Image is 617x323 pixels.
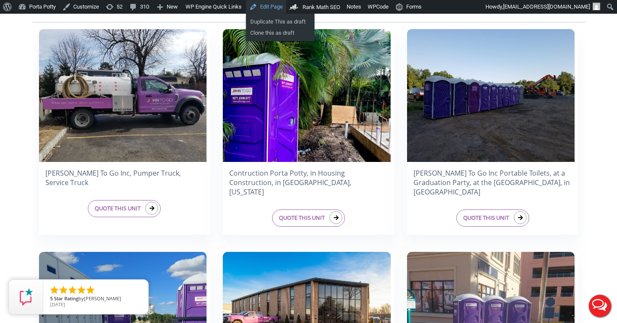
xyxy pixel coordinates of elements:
[50,295,53,302] span: 5
[85,285,96,295] li: 
[84,295,121,302] span: [PERSON_NAME]
[583,289,617,323] button: Live Chat
[67,285,78,295] li: 
[54,295,78,302] span: Star Rating
[456,209,529,227] a: QUOTE THIS UNIT
[272,209,345,227] a: QUOTE THIS UNIT
[18,288,35,305] img: Review Rating
[503,3,590,10] span: [EMAIL_ADDRESS][DOMAIN_NAME]
[39,166,210,189] h4: [PERSON_NAME] To Go Inc, Pumper Truck, Service Truck
[246,16,314,27] a: Duplicate This as draft
[246,27,314,39] a: Clone this as draft
[50,301,65,308] span: [DATE]
[58,285,69,295] li: 
[76,285,87,295] li: 
[303,4,340,10] span: Rank Math SEO
[407,166,578,199] h4: [PERSON_NAME] To Go Inc Portable Toilets, at a Graduation Party, at the [GEOGRAPHIC_DATA], in [GE...
[49,285,60,295] li: 
[88,200,161,217] a: QUOTE THIS UNIT
[223,166,394,199] h4: Contruction Porta Potty, in Housing Construction, in [GEOGRAPHIC_DATA], [US_STATE]
[50,296,141,302] span: by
